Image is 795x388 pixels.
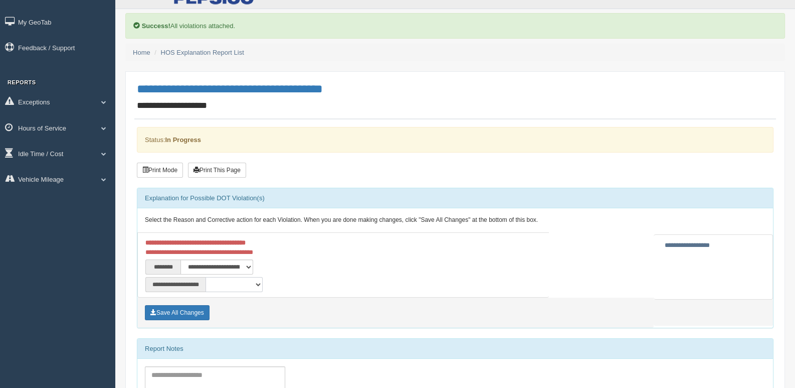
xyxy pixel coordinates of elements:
[188,163,246,178] button: Print This Page
[142,22,170,30] b: Success!
[137,339,773,359] div: Report Notes
[165,136,201,144] strong: In Progress
[145,305,210,320] button: Save
[133,49,150,56] a: Home
[137,208,773,232] div: Select the Reason and Corrective action for each Violation. When you are done making changes, cli...
[137,163,183,178] button: Print Mode
[125,13,785,39] div: All violations attached.
[137,188,773,208] div: Explanation for Possible DOT Violation(s)
[161,49,244,56] a: HOS Explanation Report List
[137,127,773,153] div: Status:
